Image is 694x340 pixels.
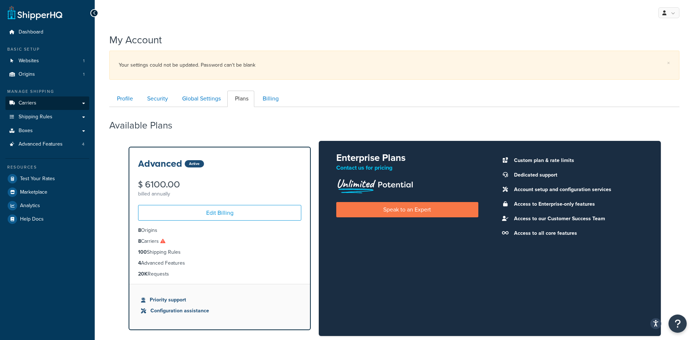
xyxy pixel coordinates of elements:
[19,71,35,78] span: Origins
[510,228,644,238] li: Access to all core features
[138,270,301,278] li: Requests
[19,114,52,120] span: Shipping Rules
[140,91,174,107] a: Security
[336,202,478,217] a: Speak to an Expert
[5,96,89,110] a: Carriers
[5,68,89,81] li: Origins
[20,176,55,182] span: Test Your Rates
[83,71,85,78] span: 1
[5,46,89,52] div: Basic Setup
[5,138,89,151] li: Advanced Features
[510,214,644,224] li: Access to our Customer Success Team
[138,248,301,256] li: Shipping Rules
[510,155,644,166] li: Custom plan & rate limits
[138,259,301,267] li: Advanced Features
[19,141,63,147] span: Advanced Features
[5,25,89,39] a: Dashboard
[667,60,670,66] a: ×
[227,91,254,107] a: Plans
[185,160,204,167] div: Active
[20,216,44,222] span: Help Docs
[138,180,301,189] div: $ 6100.00
[336,163,478,173] p: Contact us for pricing
[19,128,33,134] span: Boxes
[138,259,141,267] strong: 4
[336,153,478,163] h2: Enterprise Plans
[510,170,644,180] li: Dedicated support
[141,296,298,304] li: Priority support
[5,172,89,185] a: Test Your Rates
[5,110,89,124] a: Shipping Rules
[82,141,85,147] span: 4
[138,237,141,245] strong: 8
[5,186,89,199] a: Marketplace
[5,54,89,68] a: Websites 1
[138,205,301,221] a: Edit Billing
[510,185,644,195] li: Account setup and configuration services
[109,91,139,107] a: Profile
[5,68,89,81] a: Origins 1
[19,100,36,106] span: Carriers
[510,199,644,209] li: Access to Enterprise-only features
[138,226,141,234] strong: 8
[83,58,85,64] span: 1
[19,29,43,35] span: Dashboard
[138,159,182,169] h3: Advanced
[175,91,227,107] a: Global Settings
[138,248,147,256] strong: 100
[255,91,285,107] a: Billing
[20,189,47,195] span: Marketplace
[5,199,89,212] a: Analytics
[138,237,301,245] li: Carriers
[119,60,670,70] div: Your settings could not be updated. Password can't be blank
[5,54,89,68] li: Websites
[109,33,162,47] h1: My Account
[336,177,413,193] img: Unlimited Potential
[5,164,89,170] div: Resources
[20,203,40,209] span: Analytics
[138,189,301,199] div: billed annually
[5,124,89,138] a: Boxes
[668,315,687,333] button: Open Resource Center
[138,270,148,278] strong: 20K
[5,138,89,151] a: Advanced Features 4
[138,226,301,234] li: Origins
[141,307,298,315] li: Configuration assistance
[19,58,39,64] span: Websites
[5,213,89,226] a: Help Docs
[8,5,62,20] a: ShipperHQ Home
[5,88,89,95] div: Manage Shipping
[109,120,183,131] h2: Available Plans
